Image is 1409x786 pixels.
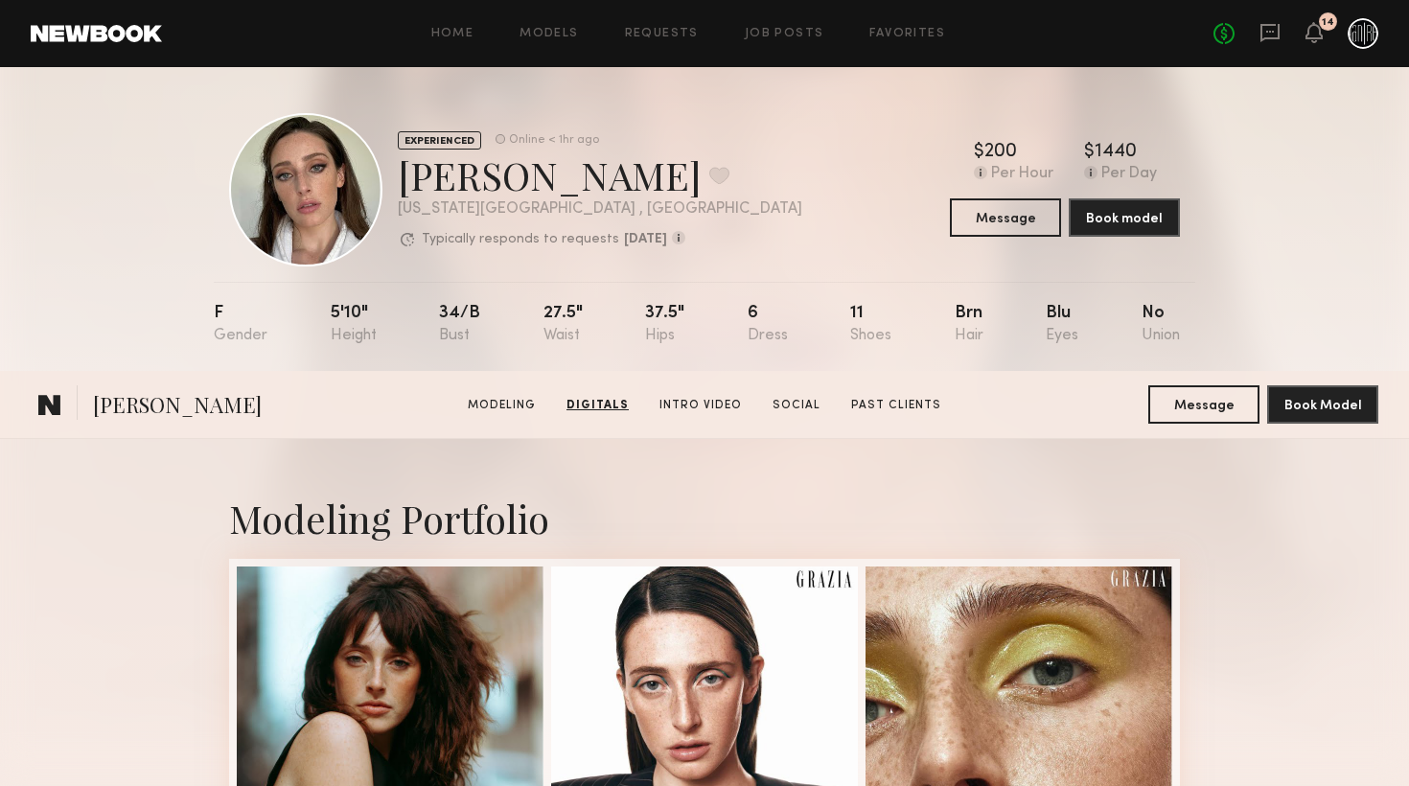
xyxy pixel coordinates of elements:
[439,305,480,344] div: 34/b
[625,28,699,40] a: Requests
[93,390,262,424] span: [PERSON_NAME]
[431,28,474,40] a: Home
[850,305,891,344] div: 11
[745,28,824,40] a: Job Posts
[398,131,481,150] div: EXPERIENCED
[765,397,828,414] a: Social
[543,305,583,344] div: 27.5"
[843,397,949,414] a: Past Clients
[1267,385,1378,424] button: Book Model
[1046,305,1078,344] div: Blu
[214,305,267,344] div: F
[1142,305,1180,344] div: No
[520,28,578,40] a: Models
[229,493,1180,543] div: Modeling Portfolio
[422,233,619,246] p: Typically responds to requests
[460,397,543,414] a: Modeling
[331,305,377,344] div: 5'10"
[1267,396,1378,412] a: Book Model
[652,397,750,414] a: Intro Video
[398,150,802,200] div: [PERSON_NAME]
[1322,17,1334,28] div: 14
[398,201,802,218] div: [US_STATE][GEOGRAPHIC_DATA] , [GEOGRAPHIC_DATA]
[869,28,945,40] a: Favorites
[1148,385,1259,424] button: Message
[984,143,1017,162] div: 200
[1101,166,1157,183] div: Per Day
[748,305,788,344] div: 6
[645,305,684,344] div: 37.5"
[1069,198,1180,237] button: Book model
[509,134,599,147] div: Online < 1hr ago
[950,198,1061,237] button: Message
[974,143,984,162] div: $
[1084,143,1095,162] div: $
[955,305,983,344] div: Brn
[991,166,1053,183] div: Per Hour
[1095,143,1137,162] div: 1440
[624,233,667,246] b: [DATE]
[559,397,636,414] a: Digitals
